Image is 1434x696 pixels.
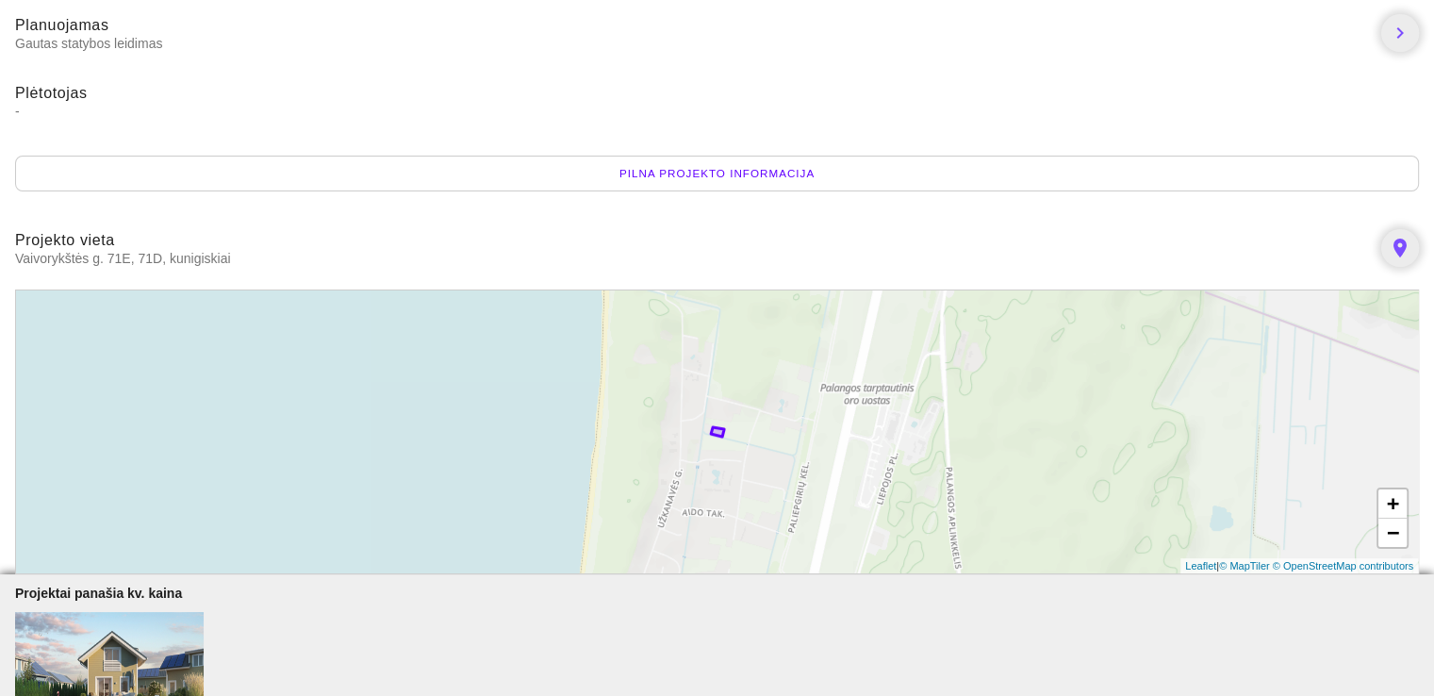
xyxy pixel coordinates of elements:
[15,156,1419,191] div: Pilna projekto informacija
[15,103,1419,120] span: -
[1381,229,1419,267] a: place
[1381,14,1419,52] a: chevron_right
[1219,560,1270,572] a: © MapTiler
[15,35,1366,52] span: Gautas statybos leidimas
[15,85,88,101] span: Plėtotojas
[15,232,115,248] span: Projekto vieta
[1378,489,1407,519] a: Zoom in
[1389,22,1411,44] i: chevron_right
[1273,560,1413,572] a: © OpenStreetMap contributors
[15,250,1366,267] span: Vaivorykštės g. 71E, 71D, kunigiskiai
[1180,558,1418,574] div: |
[1185,560,1216,572] a: Leaflet
[15,17,109,33] span: Planuojamas
[1389,237,1411,259] i: place
[1378,519,1407,547] a: Zoom out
